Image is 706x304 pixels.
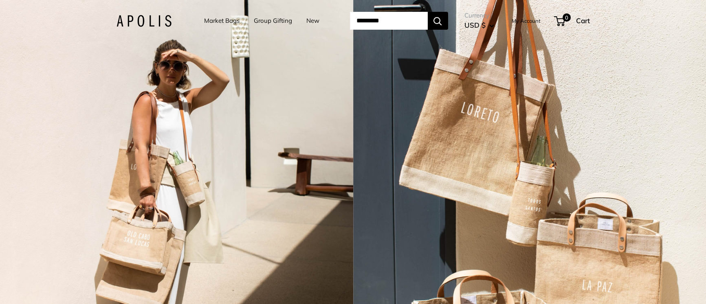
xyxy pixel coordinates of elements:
span: Cart [576,16,590,25]
button: USD $ [464,19,494,32]
button: Search [428,12,448,30]
a: 0 Cart [555,14,590,27]
input: Search... [350,12,428,30]
img: Apolis [117,15,172,27]
a: My Account [512,16,541,26]
span: 0 [562,13,570,22]
span: Currency [464,10,494,21]
a: New [306,15,319,26]
a: Market Bags [204,15,240,26]
span: USD $ [464,21,486,29]
a: Group Gifting [254,15,292,26]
